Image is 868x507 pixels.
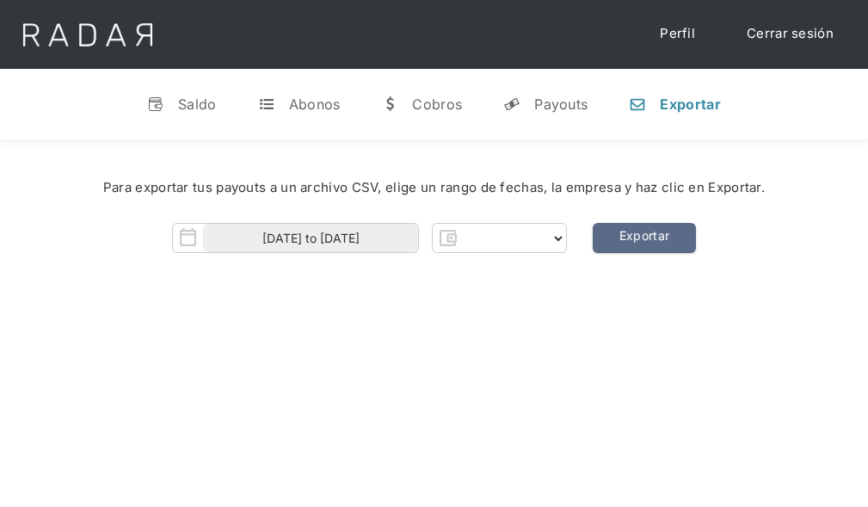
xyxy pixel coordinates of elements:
div: n [629,96,646,113]
div: y [503,96,520,113]
div: Exportar [660,96,720,113]
a: Perfil [643,17,712,51]
form: Form [172,223,567,253]
div: w [381,96,398,113]
a: Exportar [593,223,696,253]
div: t [258,96,275,113]
div: Saldo [178,96,217,113]
div: Abonos [289,96,341,113]
div: Payouts [534,96,588,113]
div: Cobros [412,96,462,113]
div: Para exportar tus payouts a un archivo CSV, elige un rango de fechas, la empresa y haz clic en Ex... [52,178,816,198]
div: v [147,96,164,113]
a: Cerrar sesión [729,17,851,51]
